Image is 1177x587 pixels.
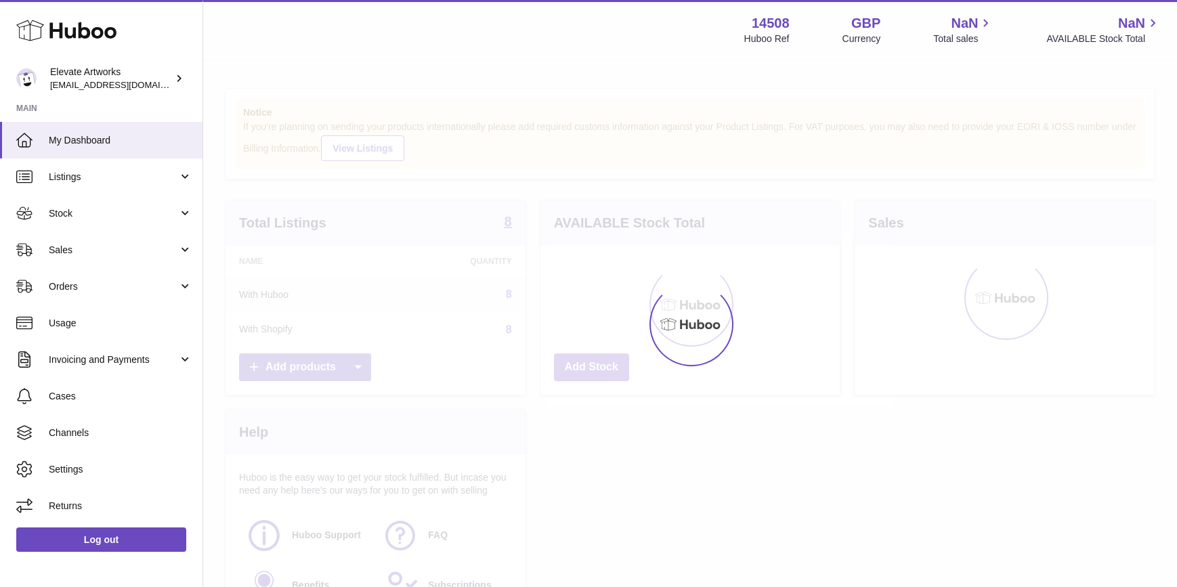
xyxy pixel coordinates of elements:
span: NaN [951,14,978,32]
span: My Dashboard [49,134,192,147]
span: Settings [49,463,192,476]
span: NaN [1118,14,1145,32]
div: Currency [842,32,881,45]
img: internalAdmin-14508@internal.huboo.com [16,68,37,89]
span: Listings [49,171,178,183]
span: Usage [49,317,192,330]
a: Log out [16,527,186,552]
span: Channels [49,427,192,439]
span: Total sales [933,32,993,45]
strong: 14508 [752,14,790,32]
a: NaN AVAILABLE Stock Total [1046,14,1161,45]
span: Sales [49,244,178,257]
span: Invoicing and Payments [49,353,178,366]
span: Cases [49,390,192,403]
span: Stock [49,207,178,220]
div: Elevate Artworks [50,66,172,91]
div: Huboo Ref [744,32,790,45]
strong: GBP [851,14,880,32]
a: NaN Total sales [933,14,993,45]
span: Orders [49,280,178,293]
span: AVAILABLE Stock Total [1046,32,1161,45]
span: [EMAIL_ADDRESS][DOMAIN_NAME] [50,79,199,90]
span: Returns [49,500,192,513]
